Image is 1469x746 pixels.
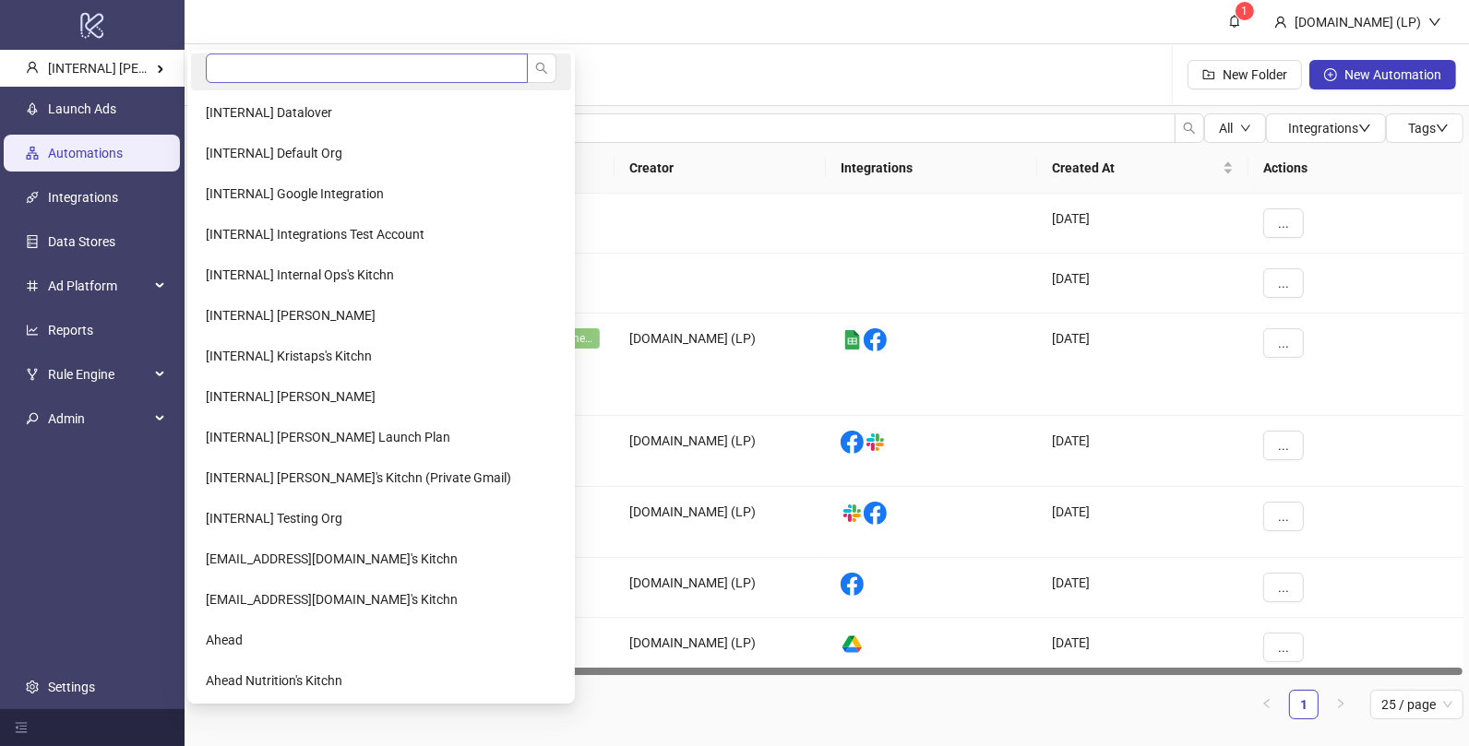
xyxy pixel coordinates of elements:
span: Tags [1408,121,1449,136]
a: Reports [48,323,93,337]
span: [INTERNAL] Testing Org [206,511,342,526]
div: [DOMAIN_NAME] (LP) [615,558,826,618]
button: Tagsdown [1386,113,1463,143]
button: ... [1263,328,1304,358]
li: Next Page [1326,690,1356,719]
span: 1 [1242,5,1248,18]
a: Integrations [48,190,118,205]
div: [DOMAIN_NAME] (LP) [615,618,826,678]
span: ... [1278,276,1289,290]
button: New Folder [1188,60,1302,89]
th: Actions [1248,143,1463,194]
button: right [1326,690,1356,719]
span: Ahead [206,633,243,647]
th: Integrations [826,143,1037,194]
div: [DATE] [1037,416,1248,487]
span: [EMAIL_ADDRESS][DOMAIN_NAME]'s Kitchn [206,592,458,607]
span: Ad Platform [48,267,149,304]
span: down [1428,16,1441,29]
button: ... [1263,502,1304,531]
span: user [26,61,39,74]
span: right [1335,698,1346,709]
span: ... [1278,640,1289,655]
div: Page Size [1370,690,1463,719]
span: [INTERNAL] Internal Ops's Kitchn [206,267,394,282]
span: search [1183,122,1196,135]
span: menu-fold [15,721,28,734]
span: Admin [48,400,149,437]
span: ... [1278,438,1289,453]
span: [INTERNAL] Kristaps's Kitchn [206,349,372,363]
li: Previous Page [1252,690,1282,719]
div: [DATE] [1037,314,1248,416]
span: bell [1228,15,1241,28]
button: New Automation [1309,60,1456,89]
span: [INTERNAL] [PERSON_NAME]'s Kitchn (Private Gmail) [206,470,511,485]
span: ... [1278,580,1289,595]
div: [DATE] [1037,254,1248,314]
span: New Folder [1223,67,1287,82]
a: 1 [1290,691,1318,718]
span: fork [26,368,39,381]
button: ... [1263,633,1304,662]
button: Integrationsdown [1266,113,1386,143]
span: [INTERNAL] [PERSON_NAME] [206,389,376,404]
sup: 1 [1236,2,1254,20]
span: ... [1278,509,1289,524]
div: [DOMAIN_NAME] (LP) [1287,12,1428,32]
button: ... [1263,573,1304,602]
span: [INTERNAL] Default Org [206,146,342,160]
a: Launch Ads [48,101,116,116]
span: Ahead Nutrition's Kitchn [206,673,342,688]
span: left [1261,698,1272,709]
span: Rule Engine [48,356,149,393]
span: ... [1278,216,1289,231]
div: [DATE] [1037,618,1248,678]
span: user [1274,16,1287,29]
th: Created At [1037,143,1248,194]
span: ... [1278,336,1289,350]
span: down [1358,122,1371,135]
div: [DATE] [1037,487,1248,558]
span: 25 / page [1381,691,1452,718]
span: plus-circle [1324,68,1337,81]
a: Automations [48,146,123,160]
span: [INTERNAL] Datalover [206,105,332,120]
div: [DOMAIN_NAME] (LP) [615,314,826,416]
span: [EMAIL_ADDRESS][DOMAIN_NAME]'s Kitchn [206,551,458,566]
button: Alldown [1204,113,1266,143]
span: New Automation [1344,67,1441,82]
span: [INTERNAL] [PERSON_NAME] [206,308,376,323]
span: down [1436,122,1449,135]
button: ... [1263,208,1304,238]
a: Data Stores [48,234,115,249]
span: number [26,279,39,292]
button: left [1252,690,1282,719]
span: [INTERNAL] [PERSON_NAME] Launch Plan [206,430,450,444]
span: All [1219,121,1233,136]
button: ... [1263,431,1304,460]
span: [INTERNAL] Google Integration [206,186,384,201]
span: key [26,412,39,425]
li: 1 [1289,690,1319,719]
th: Creator [615,143,826,194]
div: [DOMAIN_NAME] (LP) [615,416,826,487]
span: Created At [1052,158,1219,178]
a: Settings [48,680,95,694]
span: search [535,62,548,75]
div: [DOMAIN_NAME] (LP) [615,487,826,558]
button: ... [1263,268,1304,298]
div: [DATE] [1037,558,1248,618]
div: [DATE] [1037,194,1248,254]
span: [INTERNAL] Integrations Test Account [206,227,424,242]
span: [INTERNAL] [PERSON_NAME] Kitchn [48,61,257,76]
span: down [1240,123,1251,134]
span: Integrations [1288,121,1371,136]
span: folder-add [1202,68,1215,81]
